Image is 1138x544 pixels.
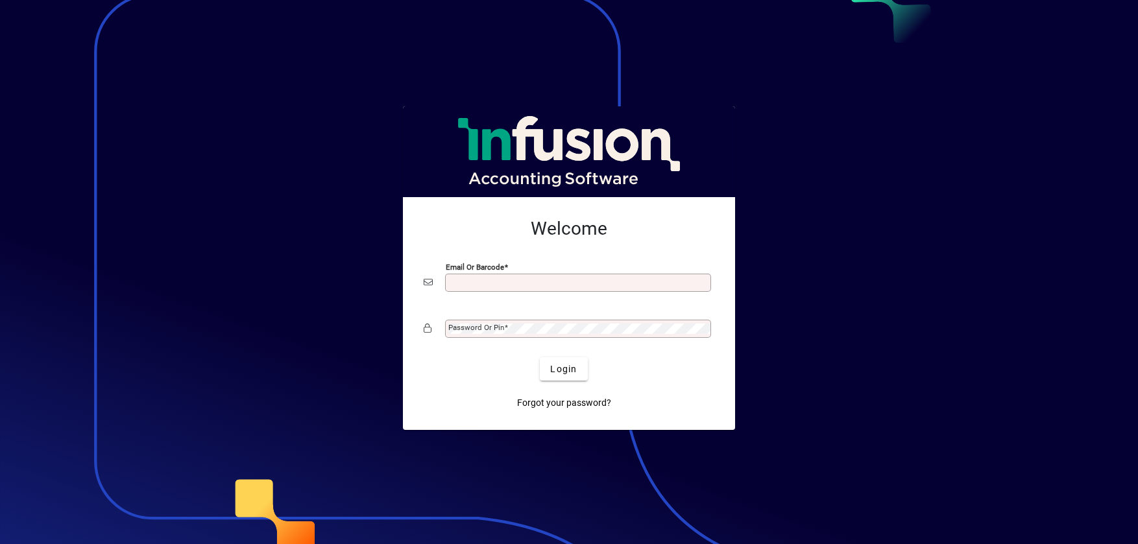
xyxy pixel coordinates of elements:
h2: Welcome [424,218,714,240]
mat-label: Email or Barcode [446,263,504,272]
mat-label: Password or Pin [448,323,504,332]
span: Login [550,362,577,376]
span: Forgot your password? [517,396,611,410]
button: Login [540,357,587,381]
a: Forgot your password? [512,391,616,414]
